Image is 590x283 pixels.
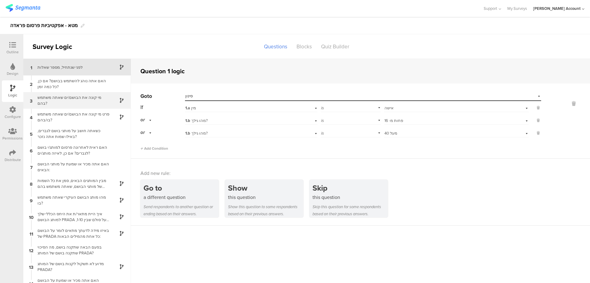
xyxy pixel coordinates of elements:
[144,194,219,201] div: a different question
[2,135,23,141] div: Permissions
[384,130,397,136] span: מעל 40
[384,105,394,111] span: אישה
[29,263,33,270] span: 13
[292,41,317,52] div: Blocks
[185,118,208,123] span: מהו גילך?
[34,261,111,273] div: מדוע לא תשקול לקנות בושם של המותג PRADA?
[30,197,33,204] span: 9
[6,49,19,55] div: Outline
[34,194,111,206] div: מהו מותג הבושם העיקרי שאתה משתמש בו?
[7,71,18,76] div: Design
[30,164,33,170] span: 7
[30,180,33,187] span: 8
[185,105,297,111] div: מין
[30,80,33,87] span: 2
[140,92,147,100] span: Go
[317,41,354,52] div: Quiz Builder
[140,116,145,123] span: or
[321,105,324,111] span: is
[29,213,33,220] span: 10
[29,247,33,253] span: 12
[144,203,219,217] div: Send respondents to another question or ending based on their answers.
[140,103,184,111] div: If
[30,97,33,104] span: 3
[34,128,111,139] div: כשאתה חושב על מותגי בושם לגברים, באילו שמות אתה נזכר?
[147,92,152,100] span: to
[185,131,297,136] div: מהו גילך?
[23,42,94,52] div: Survey Logic
[185,118,297,123] div: מהו גילך?
[34,95,111,106] div: מי קונה את הבושם/ים שאתה משתמש בהם?
[34,64,111,70] div: לפני שנתחיל, מספר שאלות
[34,161,111,173] div: האם אתה מכיר או שמעת על מותגי הבושם הבאים:
[228,194,303,201] div: this question
[185,105,196,111] span: מין
[34,244,111,256] div: בפעם הבאה שתקנה בושם, מה הסיכוי שתקנה בושם של המותג PRADA?
[34,228,111,239] div: באיזו מידה לדעתך מתאים לומר על הבושם של PRADA כל אחת מהמילים הבאות:
[321,118,324,123] span: is
[228,203,303,217] div: Show this question to some respondents based on their previous answers.
[30,64,32,71] span: 1
[30,147,33,154] span: 6
[321,130,324,136] span: is
[484,6,497,11] span: Support
[185,131,190,136] span: 1.b
[384,118,403,123] span: פחות מ- 16
[34,144,111,156] div: האם ראית לאחרונה פרסום למותג/י בושם לגברים? אם כן, לאיזה מותג/ים?
[10,21,78,30] div: מטא - אפקטיביות פרסום פראדה
[185,93,193,99] span: סינון
[185,118,190,123] span: 1.b
[533,6,580,11] div: [PERSON_NAME] Account
[5,114,21,119] div: Configure
[30,114,33,120] span: 4
[140,129,145,136] span: or
[259,41,292,52] div: Questions
[34,78,111,90] div: האם אתה נוהג להשתמש בבושם? אם כן, כל כמה זמן?
[140,67,185,76] div: Question 1 logic
[313,182,388,194] div: Skip
[8,92,17,98] div: Logic
[30,130,33,137] span: 5
[144,182,219,194] div: Go to
[313,194,388,201] div: this question
[140,170,581,177] div: Add new rule:
[34,111,111,123] div: פרט מי קונה את הבושם/ים שאתה משתמש בו/בהם?
[6,4,40,12] img: segmanta logo
[29,230,33,237] span: 11
[34,211,111,223] div: איך היית מתאר/ת את היחס הכללי שלך למותג הבושם PRADA על סולם שבין 1-10, כאשר 10 משמעו יחס חיובי מא...
[228,182,303,194] div: Show
[140,146,168,151] span: Add Condition
[185,105,190,111] span: 1.a
[34,178,111,189] div: מבין המותגים הבאים, סמן את כל השמות של מותגי הבושם, שאתה משתמש בהם בימים אלו?
[313,203,388,217] div: Skip this question for some respondents based on their previous answers.
[5,157,21,163] div: Distribute
[185,130,208,136] span: מהו גילך?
